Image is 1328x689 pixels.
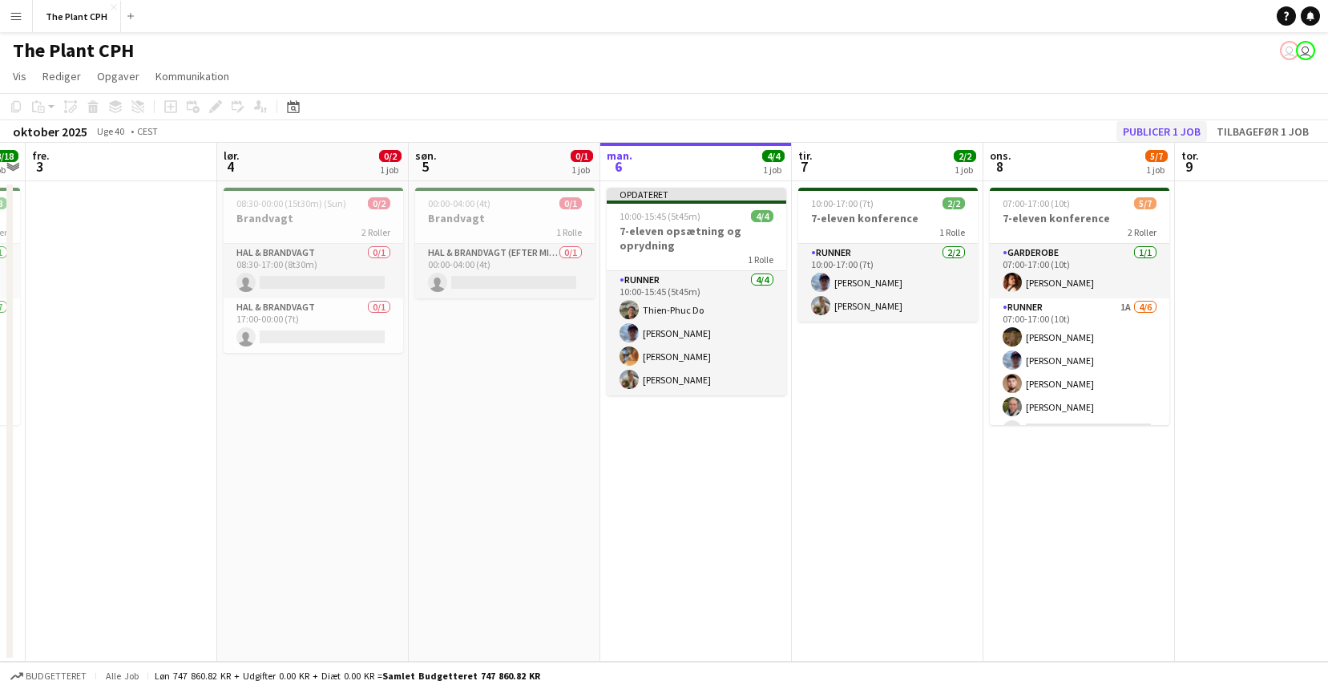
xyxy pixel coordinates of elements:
[26,671,87,682] span: Budgetteret
[1134,197,1156,209] span: 5/7
[748,253,773,265] span: 1 Rolle
[149,66,236,87] a: Kommunikation
[751,210,773,222] span: 4/4
[954,150,976,162] span: 2/2
[798,211,978,225] h3: 7-eleven konference
[155,69,229,83] span: Kommunikation
[607,188,786,201] div: Opdateret
[556,226,582,238] span: 1 Rolle
[361,226,390,238] span: 2 Roller
[571,164,592,176] div: 1 job
[990,211,1169,225] h3: 7-eleven konference
[415,244,595,298] app-card-role: Hal & brandvagt (efter midnat)0/100:00-04:00 (4t)
[1210,121,1315,142] button: Tilbagefør 1 job
[415,188,595,298] app-job-card: 00:00-04:00 (4t)0/1Brandvagt1 RolleHal & brandvagt (efter midnat)0/100:00-04:00 (4t)
[1145,150,1168,162] span: 5/7
[224,188,403,353] app-job-card: 08:30-00:00 (15t30m) (Sun)0/2Brandvagt2 RollerHal & brandvagt0/108:30-17:00 (8t30m) Hal & brandva...
[607,224,786,253] h3: 7-eleven opsætning og oprydning
[990,148,1011,163] span: ons.
[224,211,403,225] h3: Brandvagt
[368,197,390,209] span: 0/2
[796,157,813,176] span: 7
[236,197,346,209] span: 08:30-00:00 (15t30m) (Sun)
[97,69,139,83] span: Opgaver
[798,148,813,163] span: tir.
[32,148,50,163] span: fre.
[137,125,158,137] div: CEST
[8,667,89,685] button: Budgetteret
[1146,164,1167,176] div: 1 job
[1280,41,1299,60] app-user-avatar: Peter Poulsen
[798,188,978,322] app-job-card: 10:00-17:00 (7t)2/27-eleven konference1 RolleRunner2/210:00-17:00 (7t)[PERSON_NAME][PERSON_NAME]
[607,148,632,163] span: man.
[1003,197,1070,209] span: 07:00-17:00 (10t)
[990,188,1169,425] app-job-card: 07:00-17:00 (10t)5/77-eleven konference2 RollerGarderobe1/107:00-17:00 (10t)[PERSON_NAME]Runner1A...
[415,211,595,225] h3: Brandvagt
[607,188,786,395] app-job-card: Opdateret10:00-15:45 (5t45m)4/47-eleven opsætning og oprydning1 RolleRunner4/410:00-15:45 (5t45m)...
[990,244,1169,298] app-card-role: Garderobe1/107:00-17:00 (10t)[PERSON_NAME]
[413,157,437,176] span: 5
[1116,121,1207,142] button: Publicer 1 job
[382,670,540,682] span: Samlet budgetteret 747 860.82 KR
[1296,41,1315,60] app-user-avatar: Magnus Pedersen
[30,157,50,176] span: 3
[155,670,540,682] div: Løn 747 860.82 KR + Udgifter 0.00 KR + Diæt 0.00 KR =
[13,124,87,140] div: oktober 2025
[798,244,978,322] app-card-role: Runner2/210:00-17:00 (7t)[PERSON_NAME][PERSON_NAME]
[1179,157,1199,176] span: 9
[990,298,1169,469] app-card-role: Runner1A4/607:00-17:00 (10t)[PERSON_NAME][PERSON_NAME][PERSON_NAME][PERSON_NAME]
[13,39,134,63] h1: The Plant CPH
[224,148,240,163] span: lør.
[91,66,146,87] a: Opgaver
[33,1,121,32] button: The Plant CPH
[224,244,403,298] app-card-role: Hal & brandvagt0/108:30-17:00 (8t30m)
[36,66,87,87] a: Rediger
[1181,148,1199,163] span: tor.
[604,157,632,176] span: 6
[811,197,874,209] span: 10:00-17:00 (7t)
[13,69,26,83] span: Vis
[762,150,785,162] span: 4/4
[1128,226,1156,238] span: 2 Roller
[415,148,437,163] span: søn.
[91,125,131,137] span: Uge 40
[42,69,81,83] span: Rediger
[103,670,141,682] span: Alle job
[571,150,593,162] span: 0/1
[221,157,240,176] span: 4
[607,271,786,395] app-card-role: Runner4/410:00-15:45 (5t45m)Thien-Phuc Do[PERSON_NAME][PERSON_NAME][PERSON_NAME]
[620,210,700,222] span: 10:00-15:45 (5t45m)
[955,164,975,176] div: 1 job
[224,298,403,353] app-card-role: Hal & brandvagt0/117:00-00:00 (7t)
[559,197,582,209] span: 0/1
[987,157,1011,176] span: 8
[939,226,965,238] span: 1 Rolle
[379,150,402,162] span: 0/2
[943,197,965,209] span: 2/2
[380,164,401,176] div: 1 job
[763,164,784,176] div: 1 job
[428,197,490,209] span: 00:00-04:00 (4t)
[6,66,33,87] a: Vis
